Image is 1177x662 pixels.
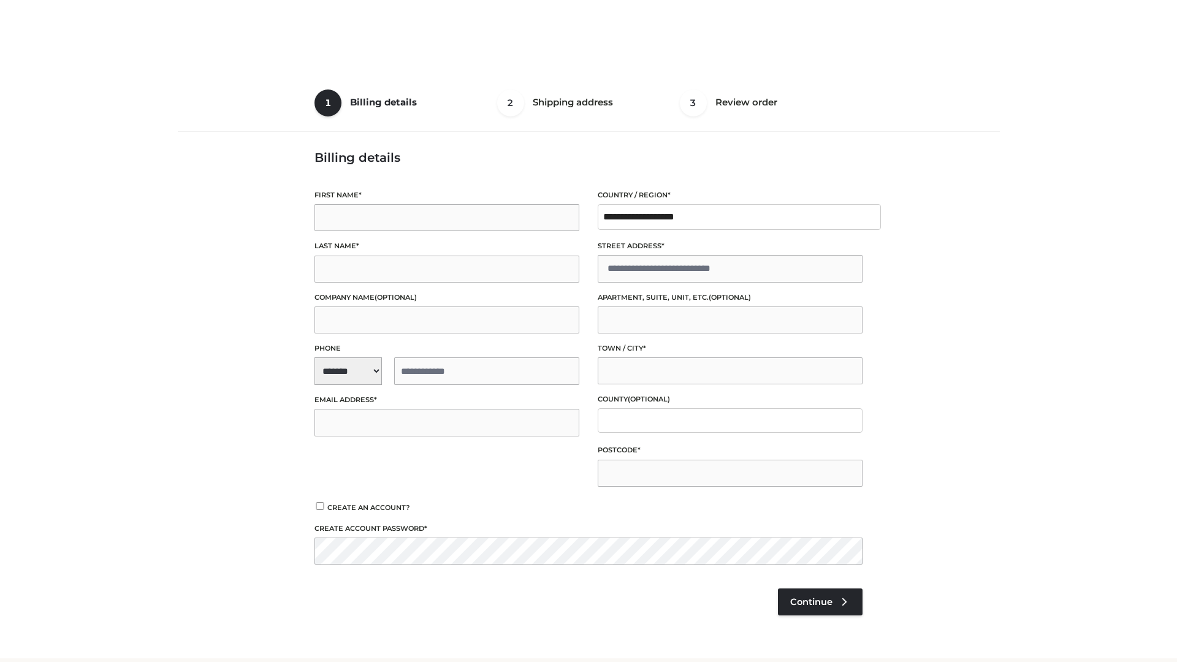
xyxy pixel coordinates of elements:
label: Last name [314,240,579,252]
label: Town / City [598,343,863,354]
a: Continue [778,588,863,615]
label: Email address [314,394,579,406]
span: Create an account? [327,503,410,512]
span: (optional) [709,293,751,302]
span: (optional) [375,293,417,302]
input: Create an account? [314,502,326,510]
label: County [598,394,863,405]
label: Street address [598,240,863,252]
label: Postcode [598,444,863,456]
span: 2 [497,89,524,116]
label: Apartment, suite, unit, etc. [598,292,863,303]
label: First name [314,189,579,201]
label: Phone [314,343,579,354]
span: Continue [790,596,832,607]
span: (optional) [628,395,670,403]
label: Country / Region [598,189,863,201]
span: Review order [715,96,777,108]
span: 1 [314,89,341,116]
span: 3 [680,89,707,116]
label: Company name [314,292,579,303]
label: Create account password [314,523,863,535]
span: Billing details [350,96,417,108]
h3: Billing details [314,150,863,165]
span: Shipping address [533,96,613,108]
